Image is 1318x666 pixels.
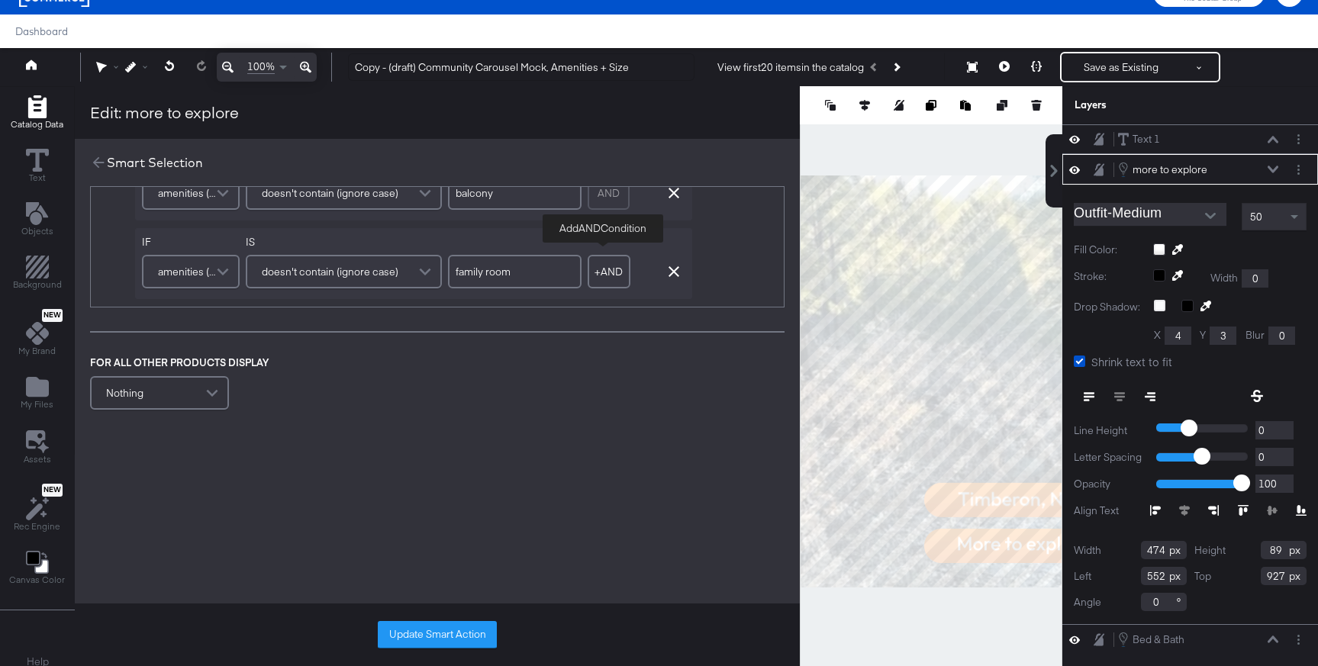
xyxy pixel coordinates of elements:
span: My Files [21,398,53,410]
button: Bed & Bath [1117,631,1185,648]
div: more to explore [1133,162,1207,177]
label: Drop Shadow: [1074,300,1142,314]
button: +AND [588,255,630,288]
label: X [1154,328,1161,343]
label: Height [1194,543,1226,558]
span: Objects [21,225,53,237]
span: amenities (original) [158,259,219,285]
div: FOR ALL OTHER PRODUCTS DISPLAY [90,356,472,370]
button: Add Text [12,198,63,242]
button: more to explore [1117,161,1208,178]
svg: Paste image [960,100,971,111]
label: IF [142,235,240,249]
span: 100% [247,60,275,74]
div: Smart Selection [107,154,203,172]
span: doesn't contain (ignore case) [262,259,398,285]
button: Layer Options [1291,162,1307,178]
span: New [42,485,63,495]
button: Text 1 [1117,131,1161,147]
label: Width [1074,543,1101,558]
span: Canvas Color [9,574,65,586]
button: Paste image [960,98,975,113]
button: Assets [15,426,60,470]
button: Text [17,145,58,188]
label: Top [1194,569,1211,584]
label: Line Height [1074,423,1145,438]
div: Text 1 [1133,132,1160,146]
button: Add Rectangle [4,253,71,296]
div: Edit: more to explore [90,101,239,124]
label: Opacity [1074,477,1145,491]
label: Fill Color: [1074,243,1142,257]
span: New [42,310,63,320]
button: Add Files [11,372,63,416]
label: IS [246,235,442,249]
label: Y [1200,328,1206,343]
div: Bed & Bath [1133,632,1184,647]
label: Blur [1245,328,1265,343]
div: View first 20 items in the catalog [717,60,864,75]
div: Layers [1075,98,1230,112]
button: Save as Existing [1062,53,1181,81]
button: NewMy Brand [9,306,65,362]
button: Copy image [926,98,941,113]
label: Letter Spacing [1074,450,1145,465]
span: My Brand [18,345,56,357]
span: Background [13,278,62,291]
input: Enter value [448,176,582,210]
input: Enter value [448,255,582,288]
label: Left [1074,569,1091,584]
button: Next Product [885,53,907,81]
button: Add Rectangle [2,92,73,135]
label: Align Text [1074,504,1150,518]
span: 50 [1250,210,1262,224]
span: doesn't contain (ignore case) [262,180,398,206]
button: Update Smart Action [378,621,497,648]
span: Rec Engine [14,520,60,532]
button: Layer Options [1291,632,1307,648]
span: Nothing [106,380,143,406]
button: Layer Options [1291,131,1307,147]
label: Angle [1074,595,1101,610]
label: Stroke: [1074,269,1142,288]
span: Text [29,172,46,184]
span: Assets [24,453,51,465]
button: NewRec Engine [5,480,69,537]
svg: Copy image [926,100,936,111]
span: Shrink text to fit [1091,354,1172,369]
span: Catalog Data [11,118,63,130]
div: AND [588,176,630,210]
label: Width [1210,271,1238,285]
span: amenities (original) [158,180,219,206]
button: Open [1199,204,1222,227]
a: Dashboard [15,25,68,37]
